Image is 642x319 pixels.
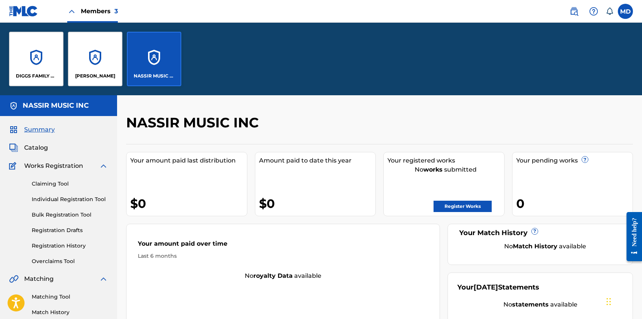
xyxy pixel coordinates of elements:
[16,73,57,79] p: DIGGS FAMILY MUSIC
[566,4,582,19] a: Public Search
[130,156,247,165] div: Your amount paid last distribution
[512,301,549,308] strong: statements
[618,4,633,19] div: User Menu
[621,206,642,267] iframe: Resource Center
[32,180,108,188] a: Claiming Tool
[9,143,18,152] img: Catalog
[582,156,588,163] span: ?
[589,7,598,16] img: help
[387,156,504,165] div: Your registered works
[32,257,108,265] a: Overclaims Tool
[67,7,76,16] img: Close
[457,282,539,293] div: Your Statements
[474,283,498,291] span: [DATE]
[24,161,83,170] span: Works Registration
[9,101,18,110] img: Accounts
[24,274,54,283] span: Matching
[586,4,601,19] div: Help
[130,195,247,212] div: $0
[32,211,108,219] a: Bulk Registration Tool
[23,101,89,110] h5: NASSIR MUSIC INC
[32,195,108,203] a: Individual Registration Tool
[138,252,428,260] div: Last 6 months
[516,156,633,165] div: Your pending works
[68,32,122,86] a: Accounts[PERSON_NAME]
[259,195,376,212] div: $0
[24,125,55,134] span: Summary
[604,283,642,319] iframe: Chat Widget
[9,6,38,17] img: MLC Logo
[513,243,557,250] strong: Match History
[127,271,440,280] div: No available
[134,73,175,79] p: NASSIR MUSIC INC
[259,156,376,165] div: Amount paid to date this year
[126,114,262,131] h2: NASSIR MUSIC INC
[138,239,428,252] div: Your amount paid over time
[457,300,623,309] div: No available
[81,7,118,15] span: Members
[434,201,492,212] a: Register Works
[32,226,108,234] a: Registration Drafts
[467,242,623,251] div: No available
[9,143,48,152] a: CatalogCatalog
[99,161,108,170] img: expand
[607,290,611,313] div: Drag
[516,195,633,212] div: 0
[32,293,108,301] a: Matching Tool
[9,161,19,170] img: Works Registration
[32,308,108,316] a: Match History
[114,8,118,15] span: 3
[423,166,443,173] strong: works
[75,73,115,79] p: Mitchell Diggs
[9,125,18,134] img: Summary
[9,32,63,86] a: AccountsDIGGS FAMILY MUSIC
[387,165,504,174] div: No submitted
[606,8,613,15] div: Notifications
[24,143,48,152] span: Catalog
[9,274,19,283] img: Matching
[9,125,55,134] a: SummarySummary
[253,272,293,279] strong: royalty data
[127,32,181,86] a: AccountsNASSIR MUSIC INC
[99,274,108,283] img: expand
[569,7,579,16] img: search
[32,242,108,250] a: Registration History
[457,228,623,238] div: Your Match History
[532,228,538,234] span: ?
